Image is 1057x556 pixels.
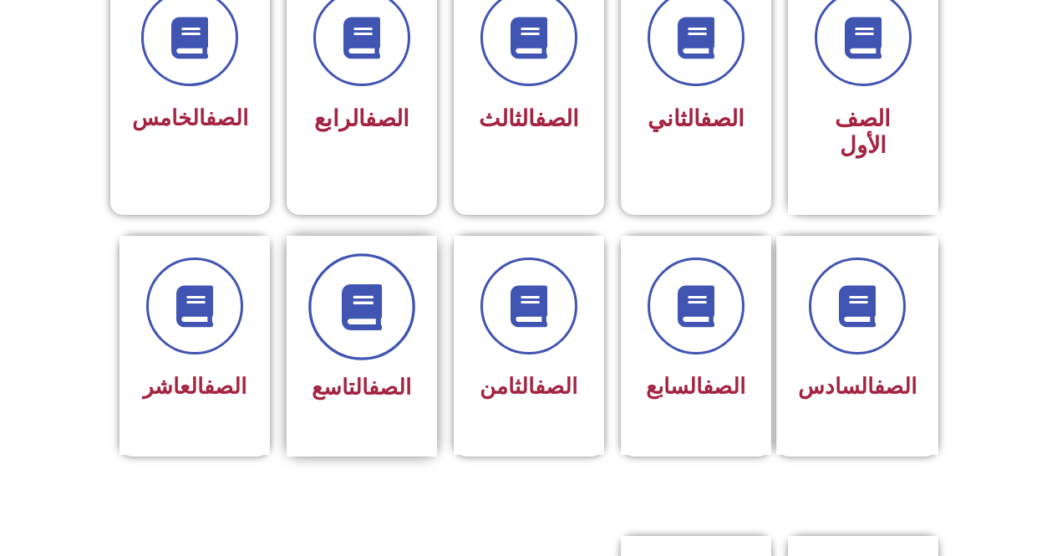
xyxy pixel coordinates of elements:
[204,374,246,399] a: الصف
[314,105,409,132] span: الرابع
[535,374,577,399] a: الصف
[835,105,891,159] span: الصف الأول
[312,375,411,400] span: التاسع
[874,374,917,399] a: الصف
[143,374,246,399] span: العاشر
[480,374,577,399] span: الثامن
[798,374,917,399] span: السادس
[700,105,744,132] a: الصف
[206,105,248,130] a: الصف
[365,105,409,132] a: الصف
[479,105,579,132] span: الثالث
[648,105,744,132] span: الثاني
[703,374,745,399] a: الصف
[535,105,579,132] a: الصف
[368,375,411,400] a: الصف
[132,105,248,130] span: الخامس
[646,374,745,399] span: السابع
